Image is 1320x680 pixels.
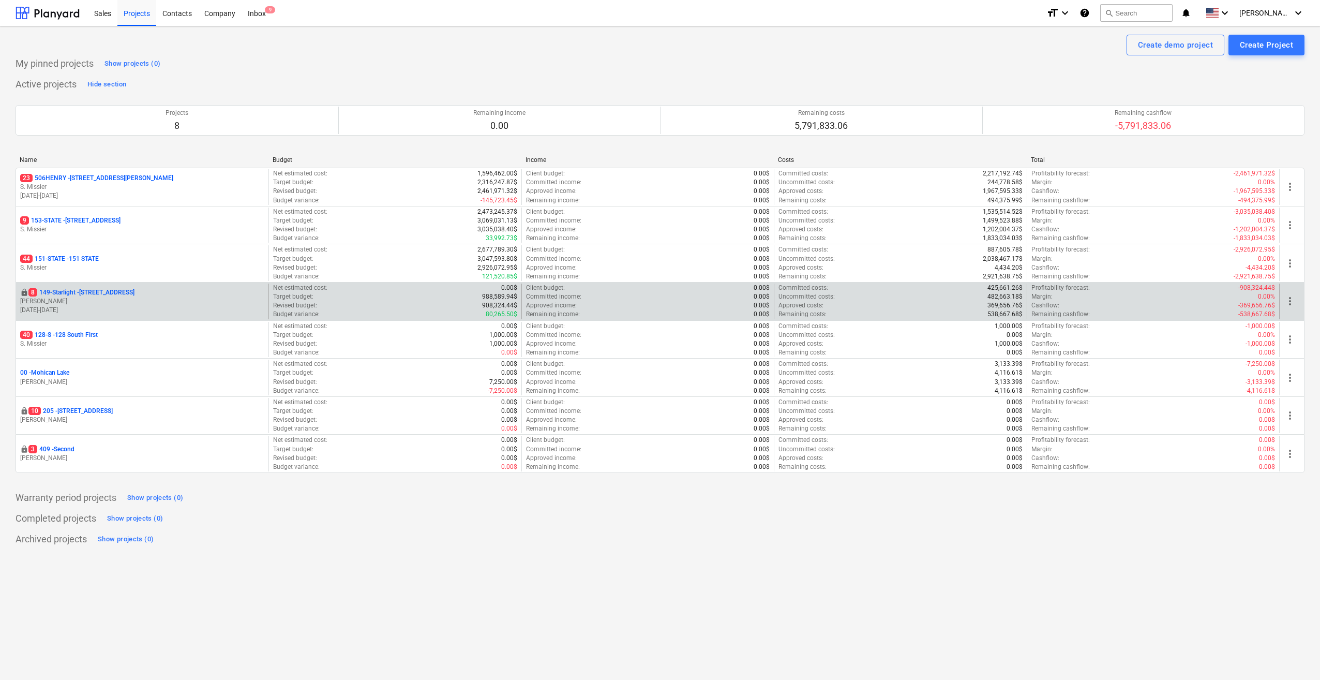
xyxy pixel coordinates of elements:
span: 44 [20,255,33,263]
p: Budget variance : [273,348,320,357]
p: -1,000.00$ [1246,322,1275,331]
span: more_vert [1284,181,1296,193]
p: Target budget : [273,178,313,187]
i: Knowledge base [1079,7,1090,19]
div: Hide section [87,79,126,91]
div: Name [20,156,264,164]
p: 0.00$ [501,284,517,292]
p: 0.00$ [754,348,770,357]
p: [PERSON_NAME] [20,297,264,306]
p: 0.00$ [1007,407,1023,416]
p: Active projects [16,78,77,91]
p: 2,217,192.74$ [983,169,1023,178]
p: Committed income : [526,178,581,187]
p: Remaining income : [526,196,580,205]
p: Target budget : [273,407,313,416]
p: 0.00$ [754,310,770,319]
p: 3,069,031.13$ [477,216,517,225]
p: 1,202,004.37$ [983,225,1023,234]
p: 0.00$ [501,348,517,357]
p: 2,921,638.75$ [983,272,1023,281]
p: Remaining income : [526,387,580,395]
span: locked [20,288,28,297]
p: Client budget : [526,360,565,368]
p: -5,791,833.06 [1115,120,1172,132]
span: 8 [28,288,37,297]
p: -1,000.00$ [1246,339,1275,348]
p: Margin : [1031,216,1053,225]
p: Net estimated cost : [273,245,327,254]
p: Approved income : [526,263,577,272]
p: Approved costs : [778,378,823,387]
div: Total [1031,156,1276,164]
p: -145,723.45$ [481,196,517,205]
p: 2,038,467.17$ [983,255,1023,263]
p: Margin : [1031,368,1053,377]
div: Costs [778,156,1023,164]
p: 1,000.00$ [489,339,517,348]
p: S. Missier [20,183,264,191]
p: Margin : [1031,331,1053,339]
p: 0.00% [1258,178,1275,187]
p: Approved costs : [778,301,823,310]
span: more_vert [1284,448,1296,460]
span: locked [20,407,28,415]
p: Client budget : [526,398,565,407]
span: 10 [28,407,41,415]
div: 8149-Starlight -[STREET_ADDRESS][PERSON_NAME][DATE]-[DATE] [20,288,264,315]
p: 2,677,789.30$ [477,245,517,254]
p: 0.00$ [754,196,770,205]
p: 0.00$ [501,360,517,368]
p: -4,116.61$ [1246,387,1275,395]
p: 0.00$ [754,169,770,178]
p: -1,833,034.03$ [1234,234,1275,243]
p: 0.00$ [501,368,517,377]
p: 0.00$ [501,407,517,416]
p: Remaining cashflow : [1031,348,1090,357]
p: Committed costs : [778,322,828,331]
span: search [1105,9,1113,17]
span: more_vert [1284,409,1296,422]
p: [PERSON_NAME] [20,416,264,424]
p: -7,250.00$ [1246,360,1275,368]
p: Profitability forecast : [1031,245,1090,254]
p: 0.00$ [501,322,517,331]
p: 1,596,462.00$ [477,169,517,178]
p: Profitability forecast : [1031,284,1090,292]
p: 1,535,514.52$ [983,208,1023,216]
p: Client budget : [526,208,565,216]
p: S. Missier [20,263,264,272]
p: Remaining income [473,109,526,117]
div: Show projects (0) [127,492,183,504]
p: Remaining income : [526,348,580,357]
p: 1,000.00$ [489,331,517,339]
i: keyboard_arrow_down [1292,7,1304,19]
p: 2,316,247.87$ [477,178,517,187]
p: Revised budget : [273,378,317,387]
p: Revised budget : [273,225,317,234]
p: 0.00$ [1007,331,1023,339]
i: keyboard_arrow_down [1059,7,1071,19]
p: 1,000.00$ [995,322,1023,331]
p: Committed income : [526,216,581,225]
p: Committed income : [526,331,581,339]
p: Profitability forecast : [1031,322,1090,331]
p: Projects [166,109,188,117]
p: 153-STATE - [STREET_ADDRESS] [20,216,121,225]
p: Remaining income : [526,310,580,319]
p: 369,656.76$ [987,301,1023,310]
p: 0.00% [1258,331,1275,339]
span: more_vert [1284,219,1296,231]
p: 482,663.18$ [987,292,1023,301]
p: Client budget : [526,245,565,254]
p: Revised budget : [273,263,317,272]
p: Margin : [1031,178,1053,187]
p: Cashflow : [1031,225,1059,234]
p: 0.00$ [754,368,770,377]
p: Target budget : [273,368,313,377]
p: 0.00$ [754,255,770,263]
p: 128-S - 128 South First [20,331,98,339]
span: 9 [265,6,275,13]
p: Cashflow : [1031,301,1059,310]
p: 887,605.78$ [987,245,1023,254]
